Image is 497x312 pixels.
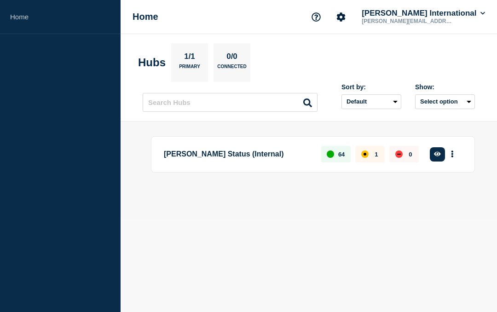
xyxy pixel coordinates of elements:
p: 1/1 [181,52,199,64]
p: 0/0 [223,52,241,64]
p: 1 [375,151,378,158]
div: up [327,150,334,158]
button: [PERSON_NAME] International [360,9,487,18]
input: Search Hubs [143,93,318,112]
select: Sort by [341,94,401,109]
h1: Home [133,12,158,22]
p: Primary [179,64,200,74]
p: [PERSON_NAME] Status (Internal) [164,146,311,163]
button: Account settings [331,7,351,27]
div: affected [361,150,369,158]
button: Select option [415,94,475,109]
button: More actions [446,146,458,163]
h2: Hubs [138,56,166,69]
p: 64 [338,151,345,158]
div: down [395,150,403,158]
p: Connected [217,64,246,74]
button: Support [306,7,326,27]
p: 0 [409,151,412,158]
div: Show: [415,83,475,91]
div: Sort by: [341,83,401,91]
